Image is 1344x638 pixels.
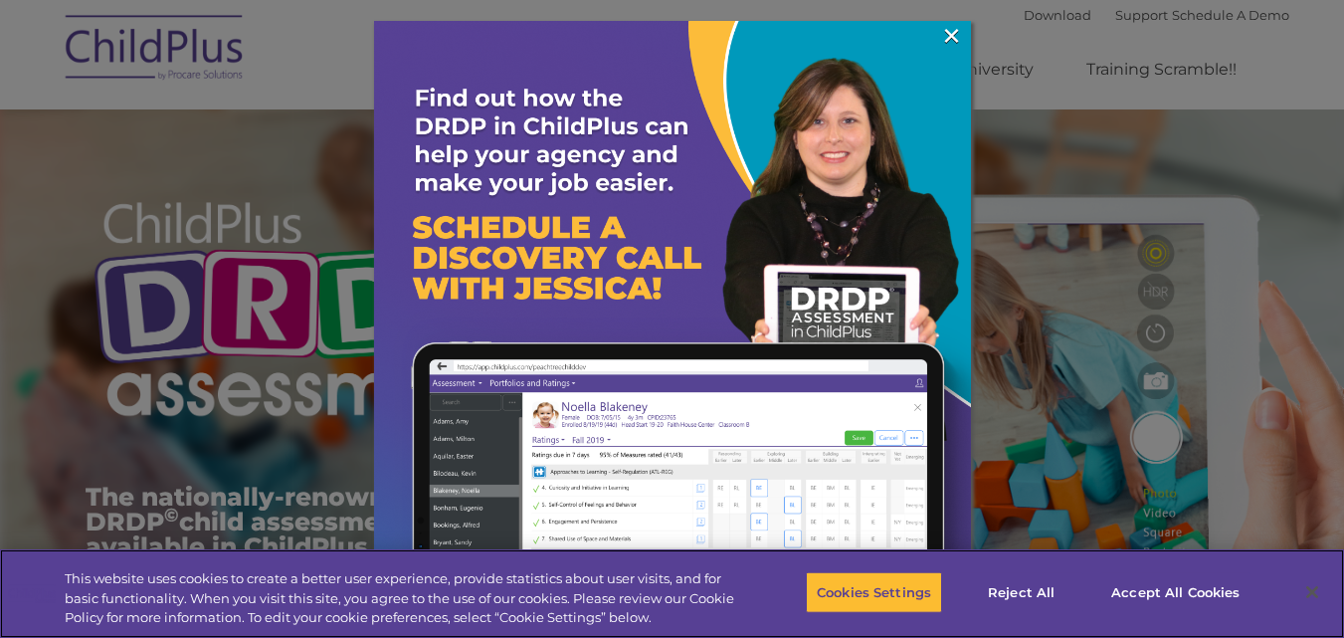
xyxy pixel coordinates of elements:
button: Accept All Cookies [1100,571,1250,613]
button: Close [1290,570,1334,614]
button: Cookies Settings [806,571,942,613]
a: × [940,26,963,46]
div: This website uses cookies to create a better user experience, provide statistics about user visit... [65,569,739,628]
button: Reject All [959,571,1083,613]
